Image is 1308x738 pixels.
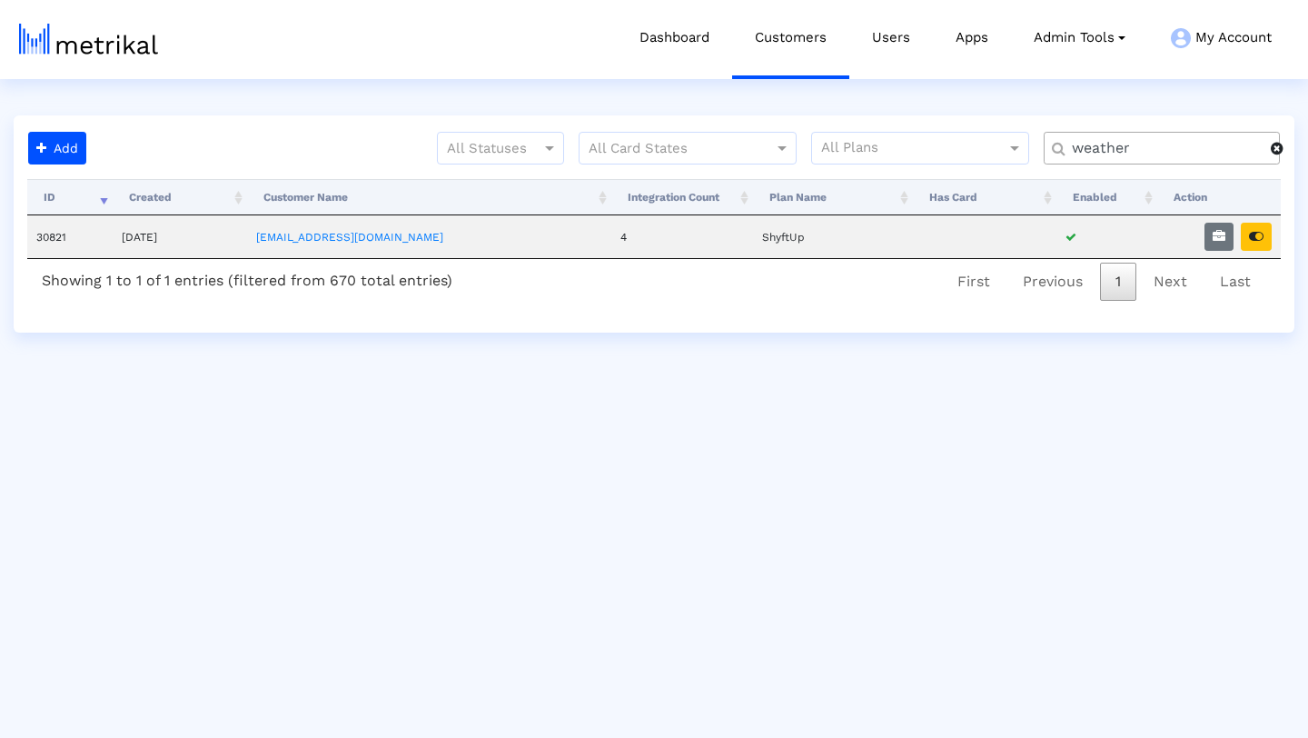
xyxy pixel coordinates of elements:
[19,24,158,55] img: metrical-logo-light.png
[753,179,913,215] th: Plan Name: activate to sort column ascending
[1100,263,1136,301] a: 1
[821,137,1009,161] input: All Plans
[1138,263,1203,301] a: Next
[113,215,246,258] td: [DATE]
[27,179,113,215] th: ID: activate to sort column ascending
[1204,263,1266,301] a: Last
[589,137,754,161] input: All Card States
[27,215,113,258] td: 30821
[113,179,246,215] th: Created: activate to sort column ascending
[942,263,1006,301] a: First
[1157,179,1281,215] th: Action
[1059,139,1271,158] input: Customer Name
[1171,28,1191,48] img: my-account-menu-icon.png
[27,259,467,296] div: Showing 1 to 1 of 1 entries (filtered from 670 total entries)
[753,215,913,258] td: ShyftUp
[1007,263,1098,301] a: Previous
[913,179,1056,215] th: Has Card: activate to sort column ascending
[611,215,753,258] td: 4
[247,179,611,215] th: Customer Name: activate to sort column ascending
[611,179,753,215] th: Integration Count: activate to sort column ascending
[28,132,86,165] button: Add
[1056,179,1157,215] th: Enabled: activate to sort column ascending
[256,231,443,244] a: [EMAIL_ADDRESS][DOMAIN_NAME]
